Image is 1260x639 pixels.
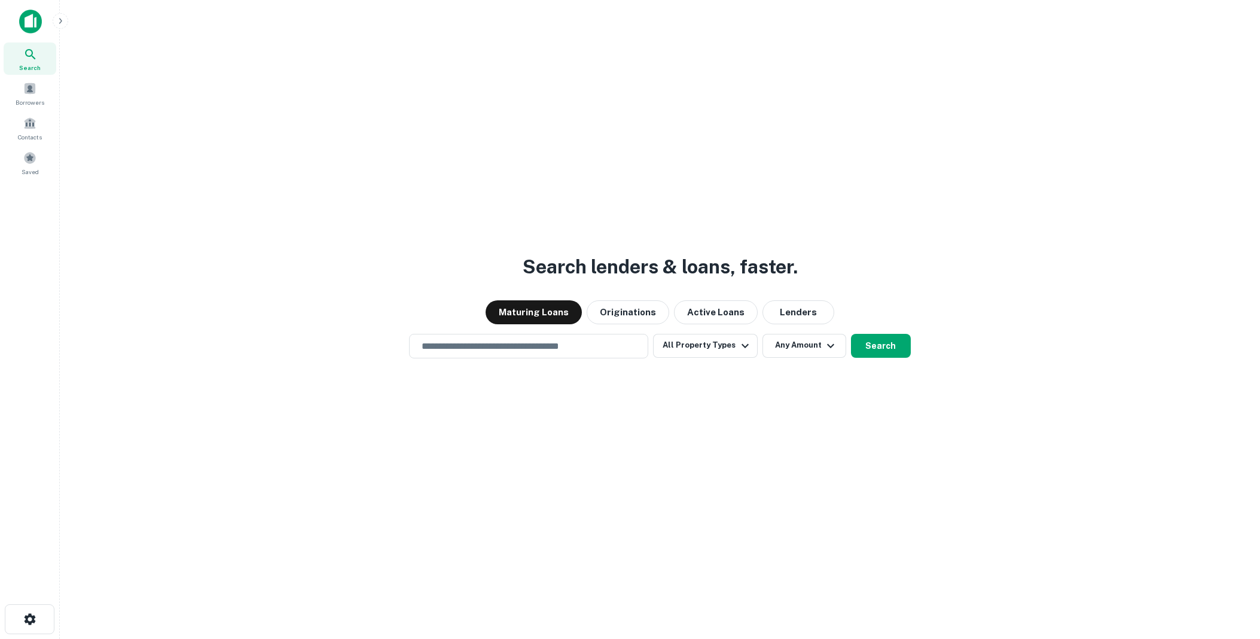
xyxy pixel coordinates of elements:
button: Any Amount [762,334,846,358]
button: Search [851,334,911,358]
a: Contacts [4,112,56,144]
button: Lenders [762,300,834,324]
button: Originations [587,300,669,324]
button: All Property Types [653,334,757,358]
button: Active Loans [674,300,758,324]
a: Search [4,42,56,75]
button: Maturing Loans [486,300,582,324]
a: Borrowers [4,77,56,109]
span: Borrowers [16,98,44,107]
span: Saved [22,167,39,177]
span: Contacts [18,132,42,142]
a: Saved [4,147,56,179]
img: capitalize-icon.png [19,10,42,34]
h3: Search lenders & loans, faster. [523,252,798,281]
span: Search [19,63,41,72]
iframe: Chat Widget [1200,543,1260,601]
